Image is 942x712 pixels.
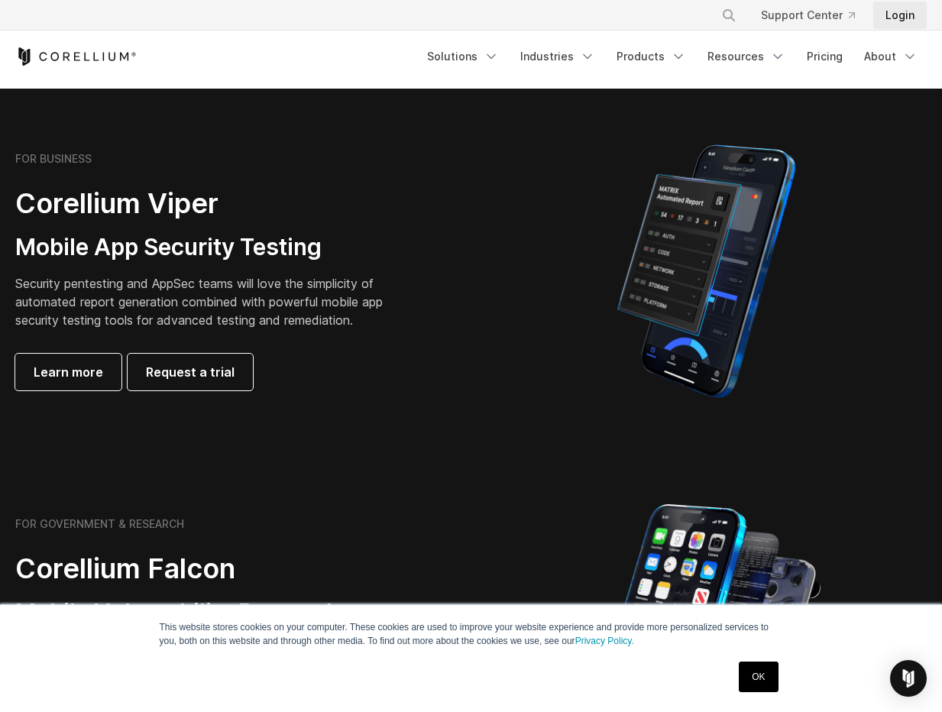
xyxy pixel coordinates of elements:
[15,354,121,390] a: Learn more
[855,43,927,70] a: About
[160,620,783,648] p: This website stores cookies on your computer. These cookies are used to improve your website expe...
[15,274,398,329] p: Security pentesting and AppSec teams will love the simplicity of automated report generation comb...
[739,662,778,692] a: OK
[607,43,695,70] a: Products
[34,363,103,381] span: Learn more
[15,517,184,531] h6: FOR GOVERNMENT & RESEARCH
[15,552,435,586] h2: Corellium Falcon
[749,2,867,29] a: Support Center
[418,43,927,70] div: Navigation Menu
[890,660,927,697] div: Open Intercom Messenger
[128,354,253,390] a: Request a trial
[146,363,235,381] span: Request a trial
[15,186,398,221] h2: Corellium Viper
[703,2,927,29] div: Navigation Menu
[15,47,137,66] a: Corellium Home
[798,43,852,70] a: Pricing
[418,43,508,70] a: Solutions
[591,138,821,405] img: Corellium MATRIX automated report on iPhone showing app vulnerability test results across securit...
[873,2,927,29] a: Login
[15,152,92,166] h6: FOR BUSINESS
[15,598,435,627] h3: Mobile Vulnerability Research
[15,233,398,262] h3: Mobile App Security Testing
[698,43,795,70] a: Resources
[575,636,634,646] a: Privacy Policy.
[511,43,604,70] a: Industries
[715,2,743,29] button: Search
